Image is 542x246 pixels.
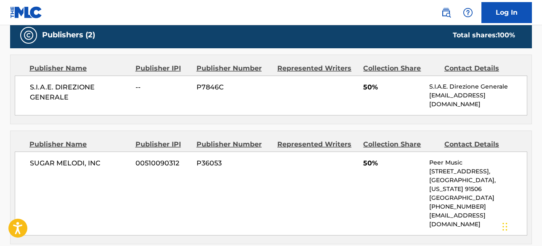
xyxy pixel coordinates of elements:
p: [PHONE_NUMBER] [429,202,527,211]
span: 100 % [497,31,515,39]
span: 00510090312 [135,158,190,168]
div: Publisher IPI [135,63,190,73]
div: Collection Share [363,63,438,73]
div: Represented Writers [277,63,357,73]
span: P36053 [197,158,271,168]
a: Public Search [438,4,454,21]
p: [EMAIL_ADDRESS][DOMAIN_NAME] [429,211,527,229]
div: Publisher Number [197,63,271,73]
div: Represented Writers [277,139,357,149]
p: [GEOGRAPHIC_DATA], [US_STATE] 91506 [429,176,527,194]
h5: Publishers (2) [42,30,95,40]
div: Publisher Number [197,139,271,149]
div: Contact Details [444,139,519,149]
img: search [441,8,451,18]
p: S.I.A.E. Direzione Generale [429,82,527,91]
div: Publisher Name [29,139,129,149]
img: MLC Logo [10,6,43,18]
p: [EMAIL_ADDRESS][DOMAIN_NAME] [429,91,527,109]
span: 50% [363,158,423,168]
span: 50% [363,82,423,92]
span: P7846C [197,82,271,92]
div: Contact Details [444,63,519,73]
iframe: Chat Widget [500,206,542,246]
p: [GEOGRAPHIC_DATA] [429,194,527,202]
span: -- [135,82,190,92]
div: Collection Share [363,139,438,149]
div: Publisher Name [29,63,129,73]
p: Peer Music [429,158,527,167]
p: [STREET_ADDRESS], [429,167,527,176]
div: Drag [502,214,507,239]
img: help [463,8,473,18]
span: S.I.A.E. DIREZIONE GENERALE [30,82,129,102]
div: Publisher IPI [135,139,190,149]
img: Publishers [24,30,34,40]
span: SUGAR MELODI, INC [30,158,129,168]
div: Help [460,4,476,21]
a: Log In [481,2,532,23]
div: Total shares: [453,30,515,40]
